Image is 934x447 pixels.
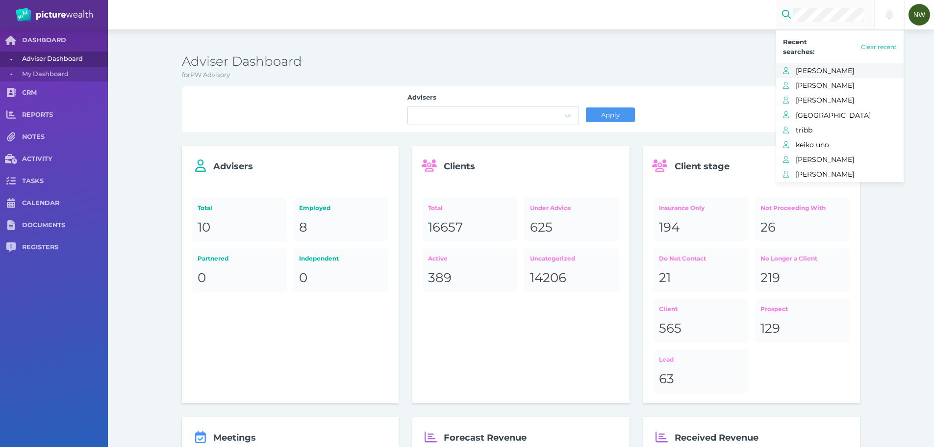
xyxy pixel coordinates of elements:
span: CALENDAR [22,199,108,208]
span: Forecast Revenue [444,432,527,443]
button: Apply [586,107,635,122]
span: Client [659,305,678,313]
div: 194 [659,219,743,236]
span: REGISTERS [22,243,108,252]
span: ACTIVITY [22,155,108,163]
div: 10 [198,219,281,236]
span: Partnered [198,255,228,262]
span: Not Proceeding With [760,204,826,211]
div: 26 [760,219,844,236]
a: Employed8 [294,197,388,241]
div: 565 [659,320,743,337]
button: [PERSON_NAME] [776,63,904,78]
span: Under Advice [530,204,571,211]
span: No Longer a Client [760,255,817,262]
span: Employed [299,204,330,211]
button: [PERSON_NAME] [776,167,904,182]
span: Apply [597,111,624,119]
div: 219 [760,270,844,287]
button: [PERSON_NAME] [776,93,904,107]
span: keiko uno [796,138,904,151]
span: [PERSON_NAME] [796,94,904,106]
span: Total [428,204,443,211]
span: TASKS [22,177,108,185]
div: 16657 [428,219,512,236]
div: 129 [760,320,844,337]
span: DASHBOARD [22,36,108,45]
a: Total10 [192,197,287,241]
span: [PERSON_NAME] [796,168,904,181]
div: 625 [530,219,614,236]
div: 0 [299,270,383,287]
h3: Adviser Dashboard [182,53,860,70]
div: 63 [659,371,743,388]
span: Meetings [213,432,256,443]
div: 0 [198,270,281,287]
span: Insurance Only [659,204,705,211]
div: Nicholas Walters [909,4,930,26]
a: Partnered0 [192,248,287,292]
button: [PERSON_NAME] [776,78,904,93]
span: Lead [659,356,674,363]
div: 14206 [530,270,614,287]
label: Advisers [407,93,579,106]
span: [GEOGRAPHIC_DATA] [796,109,904,122]
span: Received Revenue [675,432,758,443]
div: 21 [659,270,743,287]
span: Active [428,255,448,262]
span: Client stage [675,161,730,172]
span: [PERSON_NAME] [796,79,904,92]
span: Total [198,204,212,211]
span: CRM [22,89,108,97]
span: NW [913,11,925,19]
button: keiko uno [776,137,904,152]
span: Independent [299,255,339,262]
p: for PW Advisory [182,70,860,80]
span: DOCUMENTS [22,221,108,230]
span: Do Not Contact [659,255,706,262]
span: tribb [796,124,904,136]
span: Recent searches: [783,38,814,55]
img: PW [16,8,93,22]
span: [PERSON_NAME] [796,153,904,166]
a: Under Advice625 [524,197,619,241]
span: Adviser Dashboard [22,52,104,67]
span: REPORTS [22,111,108,119]
button: [PERSON_NAME] [776,152,904,167]
button: [GEOGRAPHIC_DATA] [776,108,904,123]
a: Active389 [423,248,517,292]
span: Uncategorized [530,255,575,262]
button: tribb [776,123,904,137]
div: 8 [299,219,383,236]
span: Clear recent [861,43,897,51]
span: NOTES [22,133,108,141]
span: Prospect [760,305,788,313]
a: Total16657 [423,197,517,241]
span: Advisers [213,161,253,172]
span: Clients [444,161,475,172]
span: [PERSON_NAME] [796,64,904,77]
a: Independent0 [294,248,388,292]
div: 389 [428,270,512,287]
span: My Dashboard [22,67,104,82]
